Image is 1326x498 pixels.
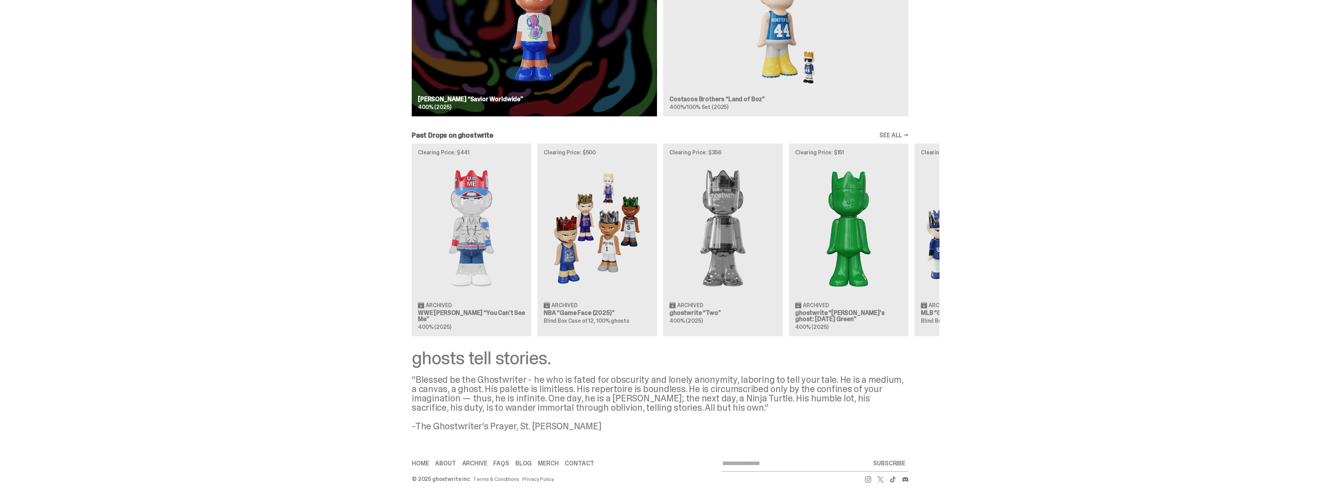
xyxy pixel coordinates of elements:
[669,310,777,316] h3: ghostwrite “Two”
[669,317,702,324] span: 400% (2025)
[544,150,651,155] p: Clearing Price: $500
[435,460,456,467] a: About
[789,144,908,336] a: Clearing Price: $151 Schrödinger's ghost: Sunday Green Archived
[795,310,902,322] h3: ghostwrite “[PERSON_NAME]'s ghost: [DATE] Green”
[677,303,703,308] span: Archived
[412,375,908,431] div: “Blessed be the Ghostwriter - he who is fated for obscurity and lonely anonymity, laboring to tel...
[669,150,777,155] p: Clearing Price: $356
[565,460,594,467] a: Contact
[921,150,1028,155] p: Clearing Price: $425
[418,323,451,330] span: 400% (2025)
[921,317,1006,324] span: Blind Box Case of 12, 100% ghosts
[418,310,525,322] h3: WWE [PERSON_NAME] “You Can't See Me”
[803,303,829,308] span: Archived
[418,150,525,155] p: Clearing Price: $441
[879,132,908,138] a: SEE ALL →
[929,303,955,308] span: Archived
[418,96,651,102] h3: [PERSON_NAME] “Savior Worldwide”
[538,460,558,467] a: Merch
[418,104,451,111] span: 400% (2025)
[921,161,1028,295] img: Game Face (2025)
[795,150,902,155] p: Clearing Price: $151
[795,323,828,330] span: 400% (2025)
[551,303,577,308] span: Archived
[522,476,554,482] a: Privacy Policy
[915,144,1034,336] a: Clearing Price: $425 Game Face (2025) Archived
[493,460,509,467] a: FAQs
[669,161,777,295] img: Two
[870,456,908,471] button: SUBSCRIBE
[426,303,452,308] span: Archived
[795,161,902,295] img: Schrödinger's ghost: Sunday Green
[663,144,783,336] a: Clearing Price: $356 Two Archived
[669,104,728,111] span: 400%/100% Set (2025)
[412,460,429,467] a: Home
[544,310,651,316] h3: NBA “Game Face (2025)”
[669,96,902,102] h3: Costacos Brothers “Land of Boz”
[537,144,657,336] a: Clearing Price: $500 Game Face (2025) Archived
[412,144,531,336] a: Clearing Price: $441 You Can't See Me Archived
[544,317,629,324] span: Blind Box Case of 12, 100% ghosts
[412,476,470,482] div: © 2025 ghostwrite inc
[921,310,1028,316] h3: MLB “Game Face (2025)”
[412,132,493,139] h2: Past Drops on ghostwrite
[473,476,519,482] a: Terms & Conditions
[462,460,487,467] a: Archive
[515,460,532,467] a: Blog
[544,161,651,295] img: Game Face (2025)
[412,349,908,367] div: ghosts tell stories.
[418,161,525,295] img: You Can't See Me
